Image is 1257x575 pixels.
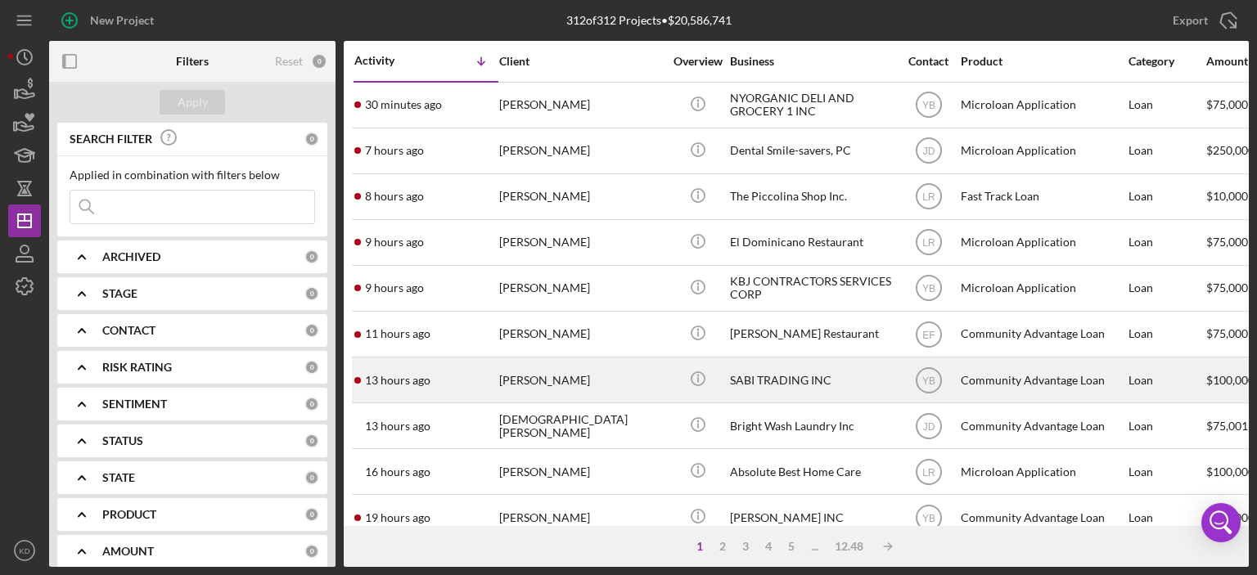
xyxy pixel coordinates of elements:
div: Product [961,55,1124,68]
time: 2025-08-20 14:51 [365,511,430,524]
time: 2025-08-21 03:30 [365,144,424,157]
div: 5 [780,540,803,553]
div: Business [730,55,894,68]
div: 0 [311,53,327,70]
div: Open Intercom Messenger [1201,503,1241,542]
button: New Project [49,4,170,37]
div: Loan [1129,450,1205,493]
div: [PERSON_NAME] [499,175,663,218]
div: Community Advantage Loan [961,358,1124,402]
button: Apply [160,90,225,115]
time: 2025-08-21 02:04 [365,190,424,203]
div: 0 [304,433,319,448]
div: 3 [734,540,757,553]
div: New Project [90,4,154,37]
div: The Piccolina Shop Inc. [730,175,894,218]
text: JD [922,146,935,157]
b: PRODUCT [102,508,156,521]
div: 0 [304,507,319,522]
b: SEARCH FILTER [70,133,152,146]
div: [PERSON_NAME] INC [730,496,894,539]
b: STATE [102,471,135,484]
div: Loan [1129,221,1205,264]
div: 0 [304,544,319,559]
text: YB [921,375,935,386]
time: 2025-08-20 21:14 [365,374,430,387]
time: 2025-08-21 01:38 [365,236,424,249]
b: STAGE [102,287,137,300]
text: JD [922,420,935,432]
b: SENTIMENT [102,398,167,411]
div: Client [499,55,663,68]
b: AMOUNT [102,545,154,558]
div: ... [803,540,827,553]
div: Loan [1129,312,1205,356]
div: Absolute Best Home Care [730,450,894,493]
b: STATUS [102,434,143,447]
div: Microloan Application [961,221,1124,264]
div: 4 [757,540,780,553]
div: Activity [354,54,426,67]
div: Community Advantage Loan [961,496,1124,539]
div: El Dominicano Restaurant [730,221,894,264]
div: Loan [1129,267,1205,310]
time: 2025-08-20 17:53 [365,465,430,478]
time: 2025-08-21 01:22 [365,281,424,294]
div: Microloan Application [961,129,1124,173]
div: 0 [304,132,319,146]
div: [PERSON_NAME] [499,83,663,127]
div: 0 [304,470,319,485]
div: Apply [178,90,208,115]
div: KBJ CONTRACTORS SERVICES CORP [730,267,894,310]
div: 2 [711,540,734,553]
b: RISK RATING [102,361,172,374]
div: Loan [1129,496,1205,539]
time: 2025-08-20 20:52 [365,420,430,433]
div: [PERSON_NAME] Restaurant [730,312,894,356]
text: KD [19,546,29,555]
div: 312 of 312 Projects • $20,586,741 [566,14,732,27]
div: Loan [1129,129,1205,173]
div: 12.48 [827,540,872,553]
div: [PERSON_NAME] [499,129,663,173]
div: Export [1173,4,1208,37]
div: Applied in combination with filters below [70,168,315,182]
div: Overview [667,55,728,68]
button: KD [8,534,41,567]
b: Filters [176,55,209,68]
div: 0 [304,323,319,338]
div: 0 [304,286,319,301]
text: EF [922,329,935,340]
div: Category [1129,55,1205,68]
div: 0 [304,249,319,264]
div: [PERSON_NAME] [499,358,663,402]
div: 0 [304,360,319,375]
div: NYORGANIC DELI AND GROCERY 1 INC [730,83,894,127]
time: 2025-08-21 09:51 [365,98,442,111]
div: [DEMOGRAPHIC_DATA][PERSON_NAME] [499,404,663,447]
div: SABI TRADING INC [730,358,894,402]
text: YB [921,512,935,523]
time: 2025-08-20 23:14 [365,327,430,340]
div: [PERSON_NAME] [499,450,663,493]
div: Dental Smile-savers, PC [730,129,894,173]
div: [PERSON_NAME] [499,221,663,264]
div: 1 [688,540,711,553]
div: 0 [304,397,319,411]
div: Loan [1129,83,1205,127]
text: LR [922,191,935,203]
b: ARCHIVED [102,250,160,263]
div: [PERSON_NAME] [499,312,663,356]
text: YB [921,283,935,294]
text: LR [922,466,935,478]
div: Community Advantage Loan [961,312,1124,356]
div: Loan [1129,175,1205,218]
div: Loan [1129,404,1205,447]
div: Bright Wash Laundry Inc [730,404,894,447]
button: Export [1156,4,1249,37]
div: [PERSON_NAME] [499,267,663,310]
div: Fast Track Loan [961,175,1124,218]
div: Microloan Application [961,450,1124,493]
div: Community Advantage Loan [961,404,1124,447]
b: CONTACT [102,324,155,337]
